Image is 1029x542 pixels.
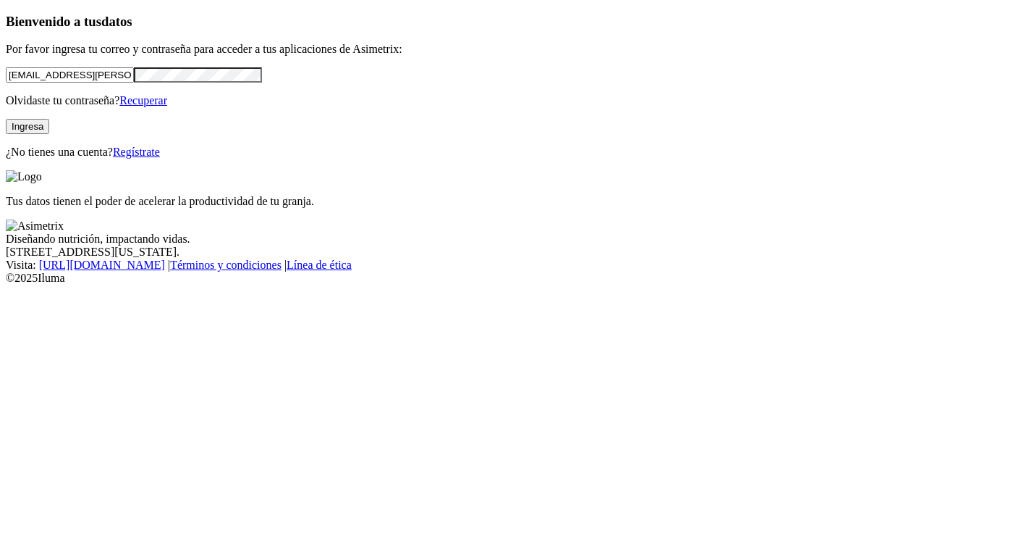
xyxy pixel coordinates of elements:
[6,94,1023,107] p: Olvidaste tu contraseña?
[6,272,1023,285] div: © 2025 Iluma
[6,195,1023,208] p: Tus datos tienen el poder de acelerar la productividad de tu granja.
[6,119,49,134] button: Ingresa
[287,259,352,271] a: Línea de ética
[6,146,1023,159] p: ¿No tienes una cuenta?
[119,94,167,107] a: Recuperar
[101,14,132,29] span: datos
[6,259,1023,272] div: Visita : | |
[39,259,165,271] a: [URL][DOMAIN_NAME]
[6,170,42,183] img: Logo
[6,233,1023,246] div: Diseñando nutrición, impactando vidas.
[6,67,134,83] input: Tu correo
[6,43,1023,56] p: Por favor ingresa tu correo y contraseña para acceder a tus aplicaciones de Asimetrix:
[6,220,64,233] img: Asimetrix
[113,146,160,158] a: Regístrate
[170,259,281,271] a: Términos y condiciones
[6,246,1023,259] div: [STREET_ADDRESS][US_STATE].
[6,14,1023,30] h3: Bienvenido a tus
